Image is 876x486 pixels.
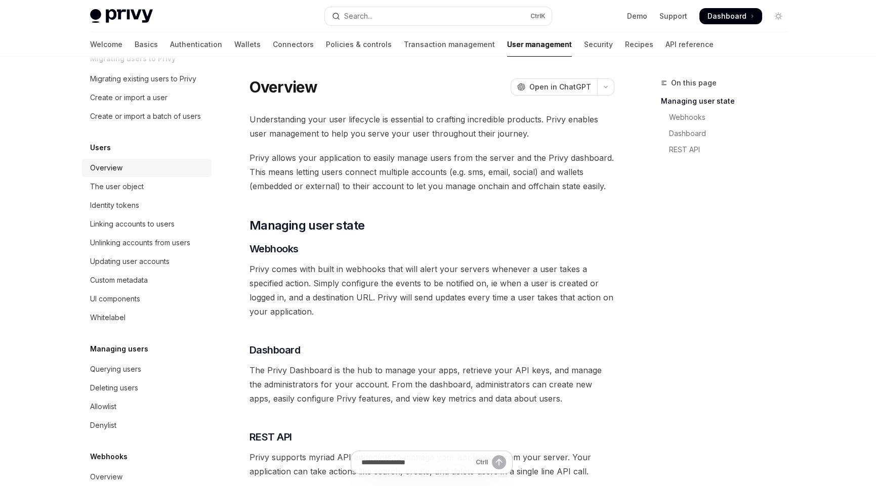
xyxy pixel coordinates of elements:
[234,32,261,57] a: Wallets
[661,142,795,158] a: REST API
[82,234,212,252] a: Unlinking accounts from users
[135,32,158,57] a: Basics
[249,262,614,319] span: Privy comes with built in webhooks that will alert your servers whenever a user takes a specified...
[82,70,212,88] a: Migrating existing users to Privy
[82,379,212,397] a: Deleting users
[507,32,572,57] a: User management
[90,181,144,193] div: The user object
[249,78,318,96] h1: Overview
[82,159,212,177] a: Overview
[326,32,392,57] a: Policies & controls
[82,178,212,196] a: The user object
[249,363,614,406] span: The Privy Dashboard is the hub to manage your apps, retrieve your API keys, and manage the admini...
[90,382,138,394] div: Deleting users
[249,242,299,256] span: Webhooks
[344,10,372,22] div: Search...
[82,107,212,125] a: Create or import a batch of users
[671,77,717,89] span: On this page
[249,112,614,141] span: Understanding your user lifecycle is essential to crafting incredible products. Privy enables use...
[90,110,201,122] div: Create or import a batch of users
[90,162,122,174] div: Overview
[82,271,212,289] a: Custom metadata
[492,455,506,469] button: Send message
[530,12,546,20] span: Ctrl K
[90,312,126,324] div: Whitelabel
[404,32,495,57] a: Transaction management
[90,274,148,286] div: Custom metadata
[90,32,122,57] a: Welcome
[90,343,148,355] h5: Managing users
[90,218,175,230] div: Linking accounts to users
[90,92,168,104] div: Create or import a user
[661,93,795,109] a: Managing user state
[770,8,786,24] button: Toggle dark mode
[249,343,301,357] span: Dashboard
[90,471,122,483] div: Overview
[90,73,196,85] div: Migrating existing users to Privy
[661,125,795,142] a: Dashboard
[661,109,795,125] a: Webhooks
[90,199,139,211] div: Identity tokens
[82,89,212,107] a: Create or import a user
[665,32,714,57] a: API reference
[699,8,762,24] a: Dashboard
[82,290,212,308] a: UI components
[90,401,116,413] div: Allowlist
[90,451,128,463] h5: Webhooks
[82,196,212,214] a: Identity tokens
[170,32,222,57] a: Authentication
[90,293,140,305] div: UI components
[249,217,365,234] span: Managing user state
[82,215,212,233] a: Linking accounts to users
[625,32,653,57] a: Recipes
[90,142,111,154] h5: Users
[249,430,292,444] span: REST API
[273,32,314,57] a: Connectors
[82,416,212,434] a: Denylist
[82,308,212,327] a: Whitelabel
[627,11,647,21] a: Demo
[325,7,552,25] button: Open search
[584,32,613,57] a: Security
[529,82,591,92] span: Open in ChatGPT
[249,151,614,193] span: Privy allows your application to easily manage users from the server and the Privy dashboard. Thi...
[82,468,212,486] a: Overview
[511,78,597,96] button: Open in ChatGPT
[90,237,190,249] div: Unlinking accounts from users
[90,363,141,375] div: Querying users
[82,397,212,416] a: Allowlist
[82,252,212,271] a: Updating user accounts
[659,11,687,21] a: Support
[90,9,153,23] img: light logo
[707,11,746,21] span: Dashboard
[90,255,170,268] div: Updating user accounts
[90,419,116,431] div: Denylist
[361,451,472,473] input: Ask a question...
[82,360,212,378] a: Querying users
